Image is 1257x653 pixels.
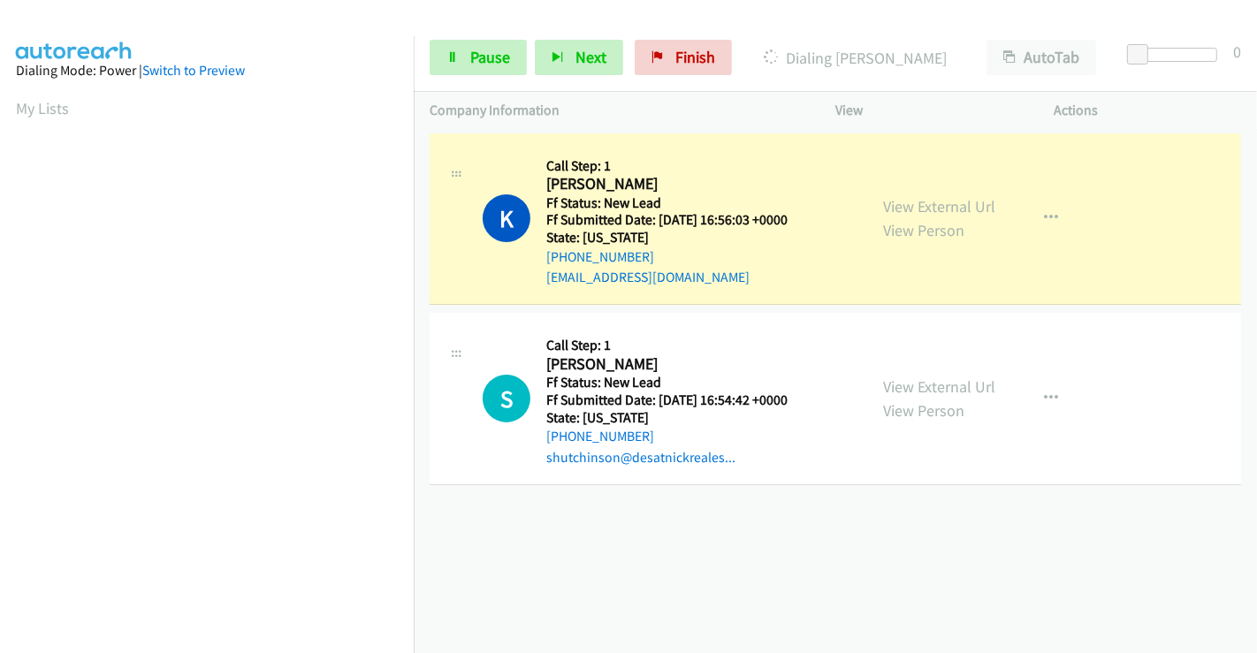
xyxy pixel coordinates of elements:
a: [PHONE_NUMBER] [546,428,654,444]
h5: Ff Status: New Lead [546,194,810,212]
a: View Person [883,220,964,240]
h5: State: [US_STATE] [546,229,810,247]
p: Actions [1055,100,1242,121]
a: My Lists [16,98,69,118]
a: [EMAIL_ADDRESS][DOMAIN_NAME] [546,269,750,285]
span: Pause [470,47,510,67]
p: Dialing [PERSON_NAME] [756,46,955,70]
div: Dialing Mode: Power | [16,60,398,81]
a: Switch to Preview [142,62,245,79]
iframe: Resource Center [1207,256,1257,397]
h1: K [483,194,530,242]
span: Next [575,47,606,67]
div: Delay between calls (in seconds) [1136,48,1217,62]
div: The call is yet to be attempted [483,375,530,422]
a: View Person [883,400,964,421]
h1: S [483,375,530,422]
a: shutchinson@desatnickreales... [546,449,735,466]
button: Next [535,40,623,75]
h5: Ff Submitted Date: [DATE] 16:54:42 +0000 [546,391,810,409]
h5: Ff Submitted Date: [DATE] 16:56:03 +0000 [546,211,810,229]
span: Finish [675,47,715,67]
button: AutoTab [987,40,1096,75]
h5: Call Step: 1 [546,157,810,175]
p: View [835,100,1023,121]
h2: [PERSON_NAME] [546,354,810,375]
h2: [PERSON_NAME] [546,174,810,194]
p: Company Information [430,100,804,121]
div: 0 [1233,40,1241,64]
h5: State: [US_STATE] [546,409,810,427]
a: Finish [635,40,732,75]
a: [PHONE_NUMBER] [546,248,654,265]
a: View External Url [883,376,995,397]
a: Pause [430,40,527,75]
h5: Ff Status: New Lead [546,374,810,391]
a: View External Url [883,196,995,216]
h5: Call Step: 1 [546,337,810,354]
